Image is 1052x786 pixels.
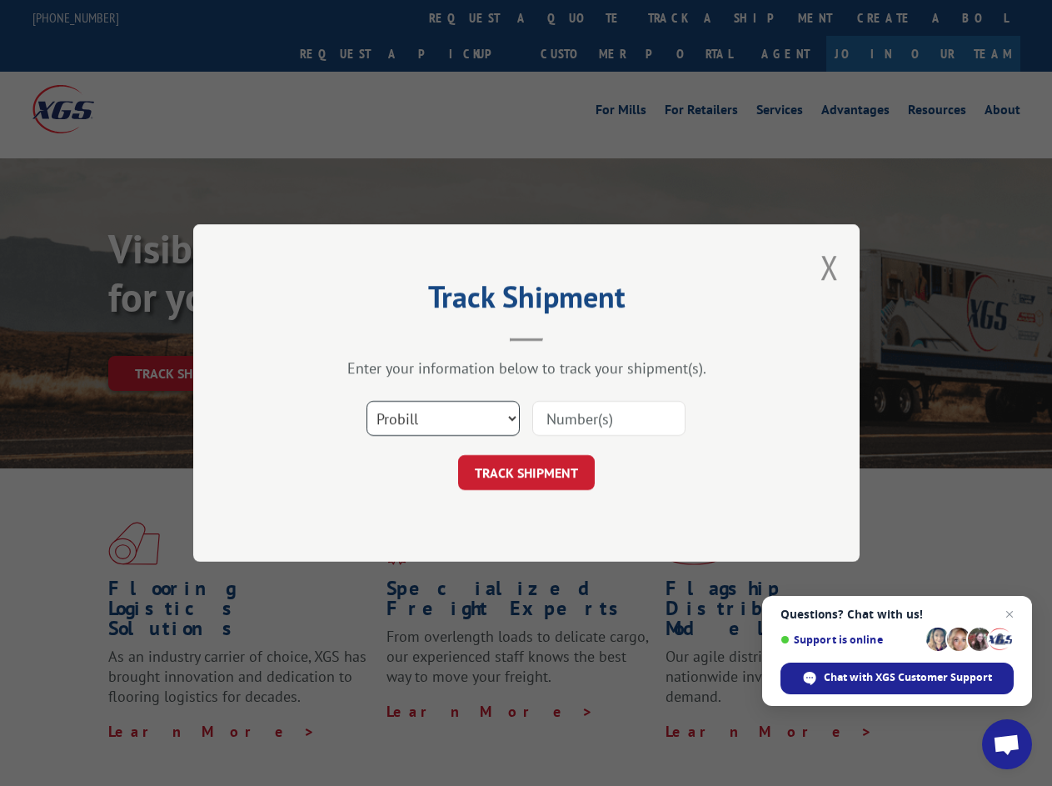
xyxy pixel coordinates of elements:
[1000,604,1020,624] span: Close chat
[532,401,686,436] input: Number(s)
[277,358,776,378] div: Enter your information below to track your shipment(s).
[780,663,1014,694] div: Chat with XGS Customer Support
[277,285,776,317] h2: Track Shipment
[824,670,992,685] span: Chat with XGS Customer Support
[780,633,920,646] span: Support is online
[982,719,1032,769] div: Open chat
[780,608,1014,621] span: Questions? Chat with us!
[458,455,595,490] button: TRACK SHIPMENT
[820,245,839,289] button: Close modal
